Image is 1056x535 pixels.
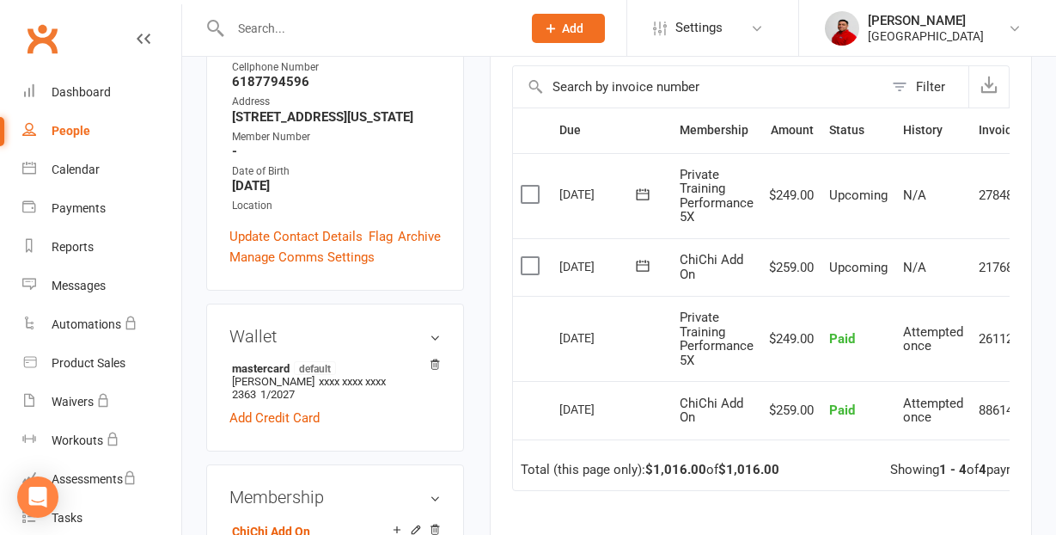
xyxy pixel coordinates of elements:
[232,198,441,214] div: Location
[229,359,441,403] li: [PERSON_NAME]
[645,462,706,477] strong: $1,016.00
[229,327,441,346] h3: Wallet
[903,324,963,354] span: Attempted once
[232,144,441,159] strong: -
[22,151,181,189] a: Calendar
[22,228,181,267] a: Reports
[829,403,855,418] span: Paid
[52,356,125,370] div: Product Sales
[890,463,1042,477] div: Showing of payments
[971,108,1035,152] th: Invoice #
[229,226,363,247] a: Update Contact Details
[22,305,181,344] a: Automations
[225,16,510,40] input: Search...
[971,238,1035,297] td: 2176830
[559,324,638,351] div: [DATE]
[718,462,779,477] strong: $1,016.00
[559,253,638,280] div: [DATE]
[680,310,754,368] span: Private Training Performance 5X
[232,178,441,194] strong: [DATE]
[22,267,181,305] a: Messages
[559,181,638,207] div: [DATE]
[232,94,441,110] div: Address
[52,511,82,525] div: Tasks
[825,11,859,46] img: thumb_image1586839935.png
[761,238,821,297] td: $259.00
[829,260,888,275] span: Upcoming
[52,201,106,215] div: Payments
[680,396,743,426] span: ChiChi Add On
[868,28,984,44] div: [GEOGRAPHIC_DATA]
[559,396,638,422] div: [DATE]
[232,74,441,89] strong: 6187794596
[672,108,761,152] th: Membership
[17,477,58,518] div: Open Intercom Messenger
[532,14,605,43] button: Add
[52,434,103,447] div: Workouts
[52,472,137,486] div: Assessments
[229,408,320,428] a: Add Credit Card
[883,66,968,108] button: Filter
[22,421,181,460] a: Workouts
[22,383,181,421] a: Waivers
[232,59,441,76] div: Cellphone Number
[903,260,926,275] span: N/A
[761,296,821,381] td: $249.00
[22,189,181,228] a: Payments
[52,279,106,292] div: Messages
[939,462,967,477] strong: 1 - 4
[232,375,386,401] span: xxxx xxxx xxxx 2363
[829,331,855,347] span: Paid
[680,252,743,282] span: ChiChi Add On
[398,226,441,247] a: Archive
[979,462,986,477] strong: 4
[971,381,1035,440] td: 8861457
[680,167,754,225] span: Private Training Performance 5X
[868,13,984,28] div: [PERSON_NAME]
[52,85,111,99] div: Dashboard
[971,296,1035,381] td: 2611286
[675,9,723,47] span: Settings
[52,317,121,331] div: Automations
[761,381,821,440] td: $259.00
[229,488,441,507] h3: Membership
[229,247,375,267] a: Manage Comms Settings
[52,163,100,176] div: Calendar
[52,395,94,409] div: Waivers
[761,153,821,238] td: $249.00
[761,108,821,152] th: Amount
[232,361,432,375] strong: mastercard
[903,396,963,426] span: Attempted once
[232,163,441,180] div: Date of Birth
[52,240,94,254] div: Reports
[22,112,181,151] a: People
[895,108,971,152] th: History
[52,124,90,138] div: People
[513,66,883,108] input: Search by invoice number
[232,109,441,125] strong: [STREET_ADDRESS][US_STATE]
[971,153,1035,238] td: 2784859
[232,129,441,145] div: Member Number
[552,108,672,152] th: Due
[22,73,181,112] a: Dashboard
[821,108,895,152] th: Status
[260,388,295,401] span: 1/2027
[22,460,181,499] a: Assessments
[562,22,583,35] span: Add
[916,77,945,97] div: Filter
[21,17,64,60] a: Clubworx
[369,226,393,247] a: Flag
[829,188,888,203] span: Upcoming
[22,344,181,383] a: Product Sales
[521,463,779,477] div: Total (this page only): of
[294,361,336,375] span: default
[903,188,926,203] span: N/A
